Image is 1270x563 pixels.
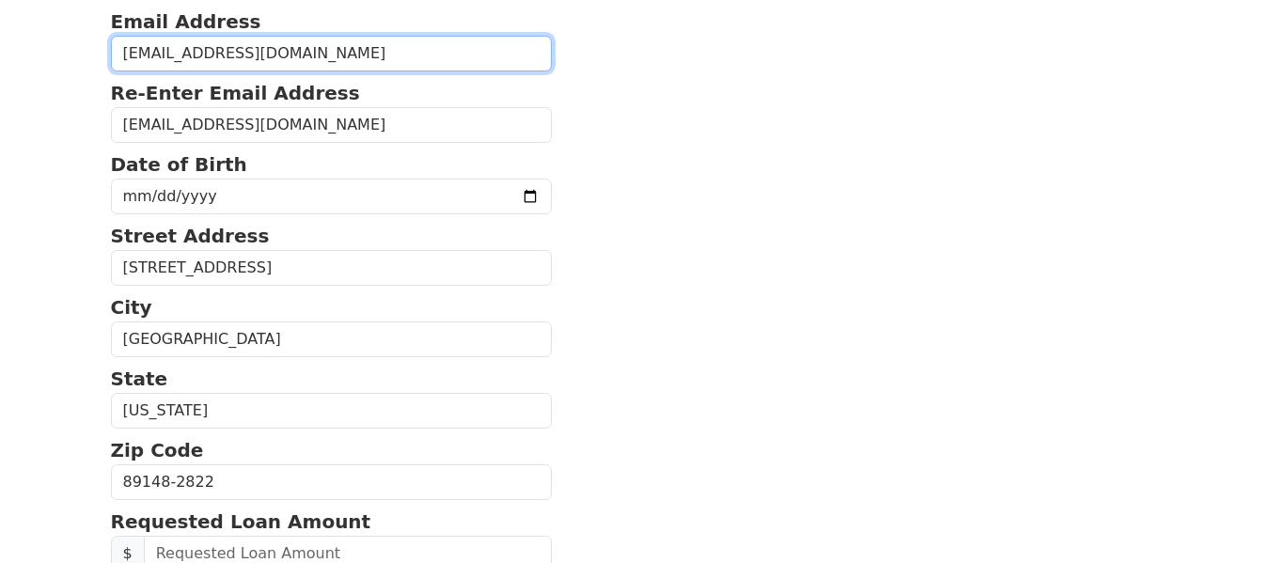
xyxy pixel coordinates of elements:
strong: Date of Birth [111,153,247,176]
input: Street Address [111,250,553,286]
strong: Requested Loan Amount [111,510,371,533]
strong: Email Address [111,10,261,33]
strong: City [111,296,152,319]
strong: Street Address [111,225,270,247]
input: Zip Code [111,464,553,500]
strong: Re-Enter Email Address [111,82,360,104]
strong: Zip Code [111,439,204,461]
input: City [111,321,553,357]
strong: State [111,368,168,390]
input: Re-Enter Email Address [111,107,553,143]
input: Email Address [111,36,553,71]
